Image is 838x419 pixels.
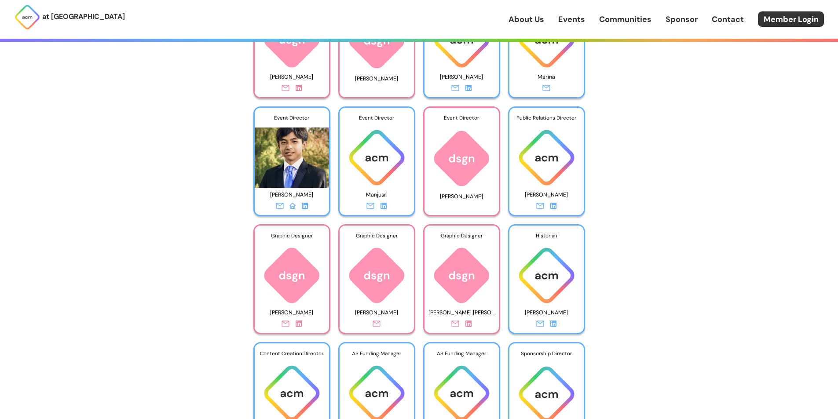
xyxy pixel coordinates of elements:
div: Graphic Designer [424,226,499,246]
div: Event Director [255,108,329,128]
div: Content Creation Director [255,343,329,364]
div: Graphic Designer [255,226,329,246]
a: Contact [712,14,744,25]
p: [PERSON_NAME] [344,72,410,84]
p: [PERSON_NAME] [428,70,495,84]
a: About Us [509,14,544,25]
img: Photo of Widjaja [255,120,329,188]
img: ACM logo [509,128,584,188]
img: ACM logo [340,245,414,306]
div: Event Director [424,108,499,128]
div: Event Director [340,108,414,128]
p: [PERSON_NAME] [344,306,410,320]
p: [PERSON_NAME] [513,188,580,202]
a: at [GEOGRAPHIC_DATA] [14,4,125,30]
div: Sponsorship Director [509,343,584,364]
p: [PERSON_NAME] [259,306,325,320]
div: AS Funding Manager [424,343,499,364]
div: Graphic Designer [340,226,414,246]
div: AS Funding Manager [340,343,414,364]
p: Manjusri [344,188,410,202]
a: Sponsor [666,14,698,25]
p: [PERSON_NAME] [513,306,580,320]
p: [PERSON_NAME] [PERSON_NAME] [428,306,495,320]
p: [PERSON_NAME] [259,188,325,202]
a: Communities [599,14,651,25]
img: ACM logo [424,245,499,306]
p: at [GEOGRAPHIC_DATA] [42,11,125,22]
a: Events [558,14,585,25]
a: Member Login [758,11,824,27]
img: ACM Logo [14,4,40,30]
img: ACM logo [255,245,329,306]
img: ACM logo [509,245,584,306]
p: [PERSON_NAME] [259,70,325,84]
p: Marina [513,70,580,84]
img: ACM logo [424,128,499,189]
p: [PERSON_NAME] [428,190,495,202]
img: ACM logo [340,128,414,188]
div: Public Relations Director [509,108,584,128]
div: Historian [509,226,584,246]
